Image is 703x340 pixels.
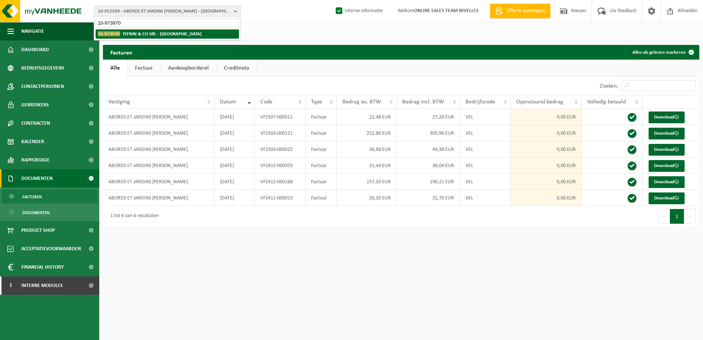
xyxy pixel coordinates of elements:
h2: Facturen [103,45,140,59]
a: Aankoopborderel [161,60,216,77]
td: 38,04 EUR [397,157,460,174]
td: VEL [460,125,511,141]
span: Financial History [21,258,64,276]
td: ABORDS ET JARDINS [PERSON_NAME] [103,125,214,141]
td: 190,21 EUR [397,174,460,190]
span: Volledig betaald [587,99,626,105]
span: Documenten [22,206,50,220]
td: 0,00 EUR [511,141,581,157]
a: Facturen [2,190,97,203]
span: Facturen [22,190,42,204]
td: 27,20 EUR [397,109,460,125]
td: 31,70 EUR [397,190,460,206]
button: Previous [658,209,670,224]
td: Factuur [306,157,336,174]
td: 0,00 EUR [511,157,581,174]
td: Factuur [306,141,336,157]
td: 157,20 EUR [337,174,397,190]
td: 31,44 EUR [337,157,397,174]
td: VF2412-000168 [255,174,306,190]
span: Openstaand bedrag [516,99,563,105]
a: Download [649,176,685,188]
td: 26,20 EUR [337,190,397,206]
td: Factuur [306,190,336,206]
label: Zoeken: [600,83,618,89]
button: Alles als gelezen markeren [627,45,699,60]
td: ABORDS ET JARDINS [PERSON_NAME] [103,141,214,157]
a: Alle [103,60,127,77]
span: Rapportage [21,151,50,169]
span: Bedrijfscode [465,99,495,105]
span: Navigatie [21,22,44,40]
span: Dashboard [21,40,49,59]
td: 305,96 EUR [397,125,460,141]
td: 0,00 EUR [511,125,581,141]
span: Offerte aanvragen [505,7,547,15]
span: Bedrag incl. BTW [402,99,444,105]
a: Download [649,144,685,156]
td: ABORDS ET JARDINS [PERSON_NAME] [103,157,214,174]
input: Zoeken naar gekoppelde vestigingen [96,18,239,28]
td: [DATE] [214,190,255,206]
span: Kalender [21,132,44,151]
span: Code [260,99,272,105]
a: Offerte aanvragen [490,4,550,18]
span: Documenten [21,169,53,188]
td: 22,48 EUR [337,109,397,125]
span: Vestiging [108,99,130,105]
strong: - TEFNIN & CO SRL - [GEOGRAPHIC_DATA] [98,31,201,36]
a: Download [649,192,685,204]
td: VF2411-000013 [255,190,306,206]
td: VF2412-000353 [255,157,306,174]
td: Factuur [306,174,336,190]
td: Factuur [306,109,336,125]
td: VEL [460,174,511,190]
span: Contracten [21,114,50,132]
td: [DATE] [214,141,255,157]
button: 10-952339 - ABORDS ET JARDINS [PERSON_NAME] - [GEOGRAPHIC_DATA] [94,6,241,17]
a: Download [649,128,685,139]
span: 10-973970 [98,31,120,36]
span: Contactpersonen [21,77,64,96]
span: Product Shop [21,221,55,240]
td: [DATE] [214,125,255,141]
td: 0,00 EUR [511,109,581,125]
td: 0,00 EUR [511,190,581,206]
td: VF2507-000511 [255,109,306,125]
span: Bedrijfsgegevens [21,59,64,77]
td: 36,68 EUR [337,141,397,157]
span: Interne modules [21,276,63,295]
div: 1 tot 6 van 6 resultaten [107,210,158,223]
a: Creditnota [217,60,257,77]
td: VEL [460,190,511,206]
strong: ONLINE SALES TEAM NIVELLES [414,8,479,14]
td: ABORDS ET JARDINS [PERSON_NAME] [103,109,214,125]
a: Download [649,111,685,123]
span: Acceptatievoorwaarden [21,240,81,258]
td: Factuur [306,125,336,141]
a: Download [649,160,685,172]
td: [DATE] [214,109,255,125]
button: 1 [670,209,684,224]
span: Bedrag ex. BTW [342,99,381,105]
span: Type [311,99,322,105]
td: VEL [460,109,511,125]
button: Next [684,209,696,224]
td: ABORDS ET JARDINS [PERSON_NAME] [103,190,214,206]
span: Datum [220,99,236,105]
td: 252,86 EUR [337,125,397,141]
td: [DATE] [214,174,255,190]
td: VF2503-000022 [255,141,306,157]
a: Factuur [128,60,160,77]
span: Gebruikers [21,96,49,114]
td: VF2503-000121 [255,125,306,141]
span: I [7,276,14,295]
td: ABORDS ET JARDINS [PERSON_NAME] [103,174,214,190]
td: 44,38 EUR [397,141,460,157]
td: [DATE] [214,157,255,174]
label: Interne informatie [334,6,383,17]
td: VEL [460,141,511,157]
td: 0,00 EUR [511,174,581,190]
a: Documenten [2,205,97,219]
td: VEL [460,157,511,174]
